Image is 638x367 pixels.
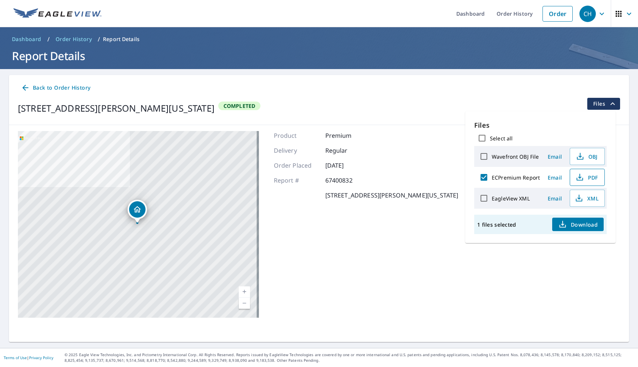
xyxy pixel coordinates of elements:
[325,176,370,185] p: 67400832
[542,6,573,22] a: Order
[4,355,53,360] p: |
[274,146,319,155] p: Delivery
[128,200,147,223] div: Dropped pin, building 1, Residential property, 1046 Schmidlin Rd Oregon, OH 43616
[47,35,50,44] li: /
[12,35,41,43] span: Dashboard
[9,33,629,45] nav: breadcrumb
[98,35,100,44] li: /
[546,153,564,160] span: Email
[492,195,530,202] label: EagleView XML
[65,352,634,363] p: © 2025 Eagle View Technologies, Inc. and Pictometry International Corp. All Rights Reserved. Repo...
[477,221,516,228] p: 1 files selected
[543,172,567,183] button: Email
[543,193,567,204] button: Email
[274,176,319,185] p: Report #
[325,131,370,140] p: Premium
[239,298,250,309] a: Current Level 17, Zoom Out
[21,83,90,93] span: Back to Order History
[575,152,598,161] span: OBJ
[219,102,260,109] span: Completed
[575,194,598,203] span: XML
[18,81,93,95] a: Back to Order History
[325,146,370,155] p: Regular
[325,191,459,200] p: [STREET_ADDRESS][PERSON_NAME][US_STATE]
[325,161,370,170] p: [DATE]
[570,148,605,165] button: OBJ
[274,131,319,140] p: Product
[492,153,539,160] label: Wavefront OBJ File
[593,99,617,108] span: Files
[474,120,607,130] p: Files
[56,35,92,43] span: Order History
[9,48,629,63] h1: Report Details
[570,169,605,186] button: PDF
[13,8,101,19] img: EV Logo
[558,220,598,229] span: Download
[239,286,250,298] a: Current Level 17, Zoom In
[579,6,596,22] div: CH
[103,35,140,43] p: Report Details
[575,173,598,182] span: PDF
[274,161,319,170] p: Order Placed
[9,33,44,45] a: Dashboard
[4,355,27,360] a: Terms of Use
[29,355,53,360] a: Privacy Policy
[570,190,605,207] button: XML
[587,98,620,110] button: filesDropdownBtn-67400832
[492,174,540,181] label: ECPremium Report
[18,102,215,115] div: [STREET_ADDRESS][PERSON_NAME][US_STATE]
[53,33,95,45] a: Order History
[546,195,564,202] span: Email
[490,135,513,142] label: Select all
[552,218,604,231] button: Download
[546,174,564,181] span: Email
[543,151,567,162] button: Email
